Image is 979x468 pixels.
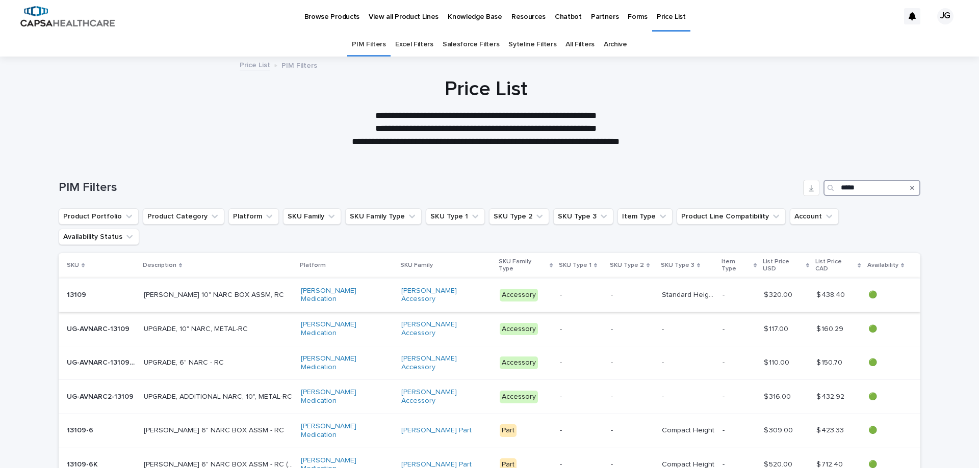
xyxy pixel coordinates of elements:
[723,393,756,401] p: -
[59,312,920,346] tr: UG-AVNARC-13109UG-AVNARC-13109 UPGRADE, 10" NARC, METAL-RCUPGRADE, 10" NARC, METAL-RC [PERSON_NAM...
[723,291,756,299] p: -
[764,424,795,435] p: $ 309.00
[300,260,326,271] p: Platform
[611,289,615,299] p: -
[937,8,954,24] div: JG
[560,424,564,435] p: -
[565,33,595,57] a: All Filters
[560,391,564,401] p: -
[144,391,294,401] p: UPGRADE, ADDITIONAL NARC, 10", METAL-RC
[867,260,898,271] p: Availability
[790,208,839,225] button: Account
[604,33,627,57] a: Archive
[823,180,920,196] input: Search
[816,323,845,334] p: $ 160.29
[401,426,472,435] a: [PERSON_NAME] Part
[816,391,846,401] p: $ 432.92
[59,180,799,195] h1: PIM Filters
[610,260,644,271] p: SKU Type 2
[401,287,492,304] a: [PERSON_NAME] Accessory
[500,323,538,336] div: Accessory
[59,346,920,380] tr: UG-AVNARC-13109-6UG-AVNARC-13109-6 UPGRADE, 6" NARC - RCUPGRADE, 6" NARC - RC [PERSON_NAME] Medic...
[301,320,393,338] a: [PERSON_NAME] Medication
[401,388,492,405] a: [PERSON_NAME] Accessory
[560,289,564,299] p: -
[815,256,855,275] p: List Price CAD
[764,289,794,299] p: $ 320.00
[400,260,433,271] p: SKU Family
[560,323,564,334] p: -
[443,33,499,57] a: Salesforce Filters
[723,325,756,334] p: -
[764,323,790,334] p: $ 117.00
[401,354,492,372] a: [PERSON_NAME] Accessory
[144,289,286,299] p: [PERSON_NAME] 10" NARC BOX ASSM, RC
[345,208,422,225] button: SKU Family Type
[67,260,79,271] p: SKU
[144,323,250,334] p: UPGRADE, 10" NARC, METAL-RC
[661,260,694,271] p: SKU Type 3
[868,426,904,435] p: 🟢
[67,356,138,367] p: UG-AVNARC-13109-6
[240,59,270,70] a: Price List
[764,356,791,367] p: $ 110.00
[59,208,139,225] button: Product Portfolio
[611,424,615,435] p: -
[763,256,803,275] p: List Price USD
[236,77,736,101] h1: Price List
[500,391,538,403] div: Accessory
[426,208,485,225] button: SKU Type 1
[59,229,139,245] button: Availability Status
[662,391,666,401] p: -
[617,208,673,225] button: Item Type
[611,391,615,401] p: -
[611,356,615,367] p: -
[301,354,393,372] a: [PERSON_NAME] Medication
[228,208,279,225] button: Platform
[722,256,751,275] p: Item Type
[499,256,547,275] p: SKU Family Type
[59,278,920,312] tr: 1310913109 [PERSON_NAME] 10" NARC BOX ASSM, RC[PERSON_NAME] 10" NARC BOX ASSM, RC [PERSON_NAME] M...
[500,289,538,301] div: Accessory
[816,424,846,435] p: $ 423.33
[662,356,666,367] p: -
[553,208,613,225] button: SKU Type 3
[868,359,904,367] p: 🟢
[500,424,517,437] div: Part
[283,208,341,225] button: SKU Family
[723,426,756,435] p: -
[67,289,88,299] p: 13109
[352,33,386,57] a: PIM Filters
[301,388,393,405] a: [PERSON_NAME] Medication
[143,260,176,271] p: Description
[59,380,920,414] tr: UG-AVNARC2-13109UG-AVNARC2-13109 UPGRADE, ADDITIONAL NARC, 10", METAL-RCUPGRADE, ADDITIONAL NARC,...
[395,33,433,57] a: Excel Filters
[301,422,393,439] a: [PERSON_NAME] Medication
[662,424,716,435] p: Compact Height
[611,323,615,334] p: -
[67,391,136,401] p: UG-AVNARC2-13109
[764,391,793,401] p: $ 316.00
[281,59,317,70] p: PIM Filters
[723,359,756,367] p: -
[816,289,847,299] p: $ 438.40
[662,323,666,334] p: -
[868,325,904,334] p: 🟢
[489,208,549,225] button: SKU Type 2
[144,356,226,367] p: UPGRADE, 6" NARC - RC
[67,424,95,435] p: 13109-6
[500,356,538,369] div: Accessory
[677,208,786,225] button: Product Line Compatibility
[67,323,132,334] p: UG-AVNARC-13109
[143,208,224,225] button: Product Category
[662,289,716,299] p: Standard Height
[508,33,556,57] a: Syteline Filters
[559,260,591,271] p: SKU Type 1
[560,356,564,367] p: -
[144,424,286,435] p: [PERSON_NAME] 6" NARC BOX ASSM - RC
[401,320,492,338] a: [PERSON_NAME] Accessory
[301,287,393,304] a: [PERSON_NAME] Medication
[59,414,920,448] tr: 13109-613109-6 [PERSON_NAME] 6" NARC BOX ASSM - RC[PERSON_NAME] 6" NARC BOX ASSM - RC [PERSON_NAM...
[868,393,904,401] p: 🟢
